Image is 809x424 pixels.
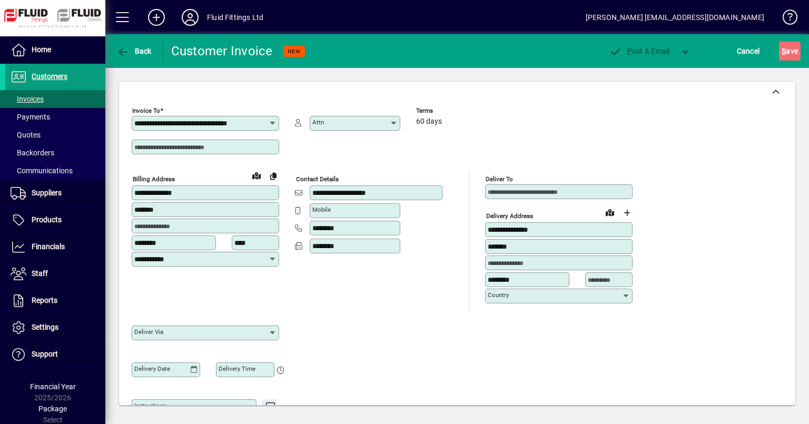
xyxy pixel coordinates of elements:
[627,47,632,55] span: P
[618,204,635,221] button: Choose address
[782,43,798,60] span: ave
[312,206,331,213] mat-label: Mobile
[5,90,105,108] a: Invoices
[5,37,105,63] a: Home
[586,9,764,26] div: [PERSON_NAME] [EMAIL_ADDRESS][DOMAIN_NAME]
[488,291,509,299] mat-label: Country
[11,95,44,103] span: Invoices
[116,47,152,55] span: Back
[219,365,255,372] mat-label: Delivery time
[5,144,105,162] a: Backorders
[248,167,265,184] a: View on map
[32,189,62,197] span: Suppliers
[779,42,801,61] button: Save
[132,107,160,114] mat-label: Invoice To
[11,131,41,139] span: Quotes
[416,107,479,114] span: Terms
[775,2,796,36] a: Knowledge Base
[32,323,58,331] span: Settings
[737,43,760,60] span: Cancel
[173,8,207,27] button: Profile
[604,42,675,61] button: Post & Email
[609,47,670,55] span: ost & Email
[782,47,786,55] span: S
[601,204,618,221] a: View on map
[134,365,170,372] mat-label: Delivery date
[312,119,324,126] mat-label: Attn
[32,350,58,358] span: Support
[32,296,57,304] span: Reports
[171,43,273,60] div: Customer Invoice
[5,341,105,368] a: Support
[207,9,263,26] div: Fluid Fittings Ltd
[32,242,65,251] span: Financials
[5,162,105,180] a: Communications
[5,180,105,206] a: Suppliers
[134,328,163,336] mat-label: Deliver via
[32,45,51,54] span: Home
[288,48,301,55] span: NEW
[5,126,105,144] a: Quotes
[265,167,282,184] button: Copy to Delivery address
[105,42,163,61] app-page-header-button: Back
[5,234,105,260] a: Financials
[5,261,105,287] a: Staff
[30,382,76,391] span: Financial Year
[734,42,763,61] button: Cancel
[486,175,513,183] mat-label: Deliver To
[32,215,62,224] span: Products
[140,8,173,27] button: Add
[134,402,166,409] mat-label: Instructions
[11,113,50,121] span: Payments
[5,288,105,314] a: Reports
[32,72,67,81] span: Customers
[11,149,54,157] span: Backorders
[416,117,442,126] span: 60 days
[38,405,67,413] span: Package
[11,166,73,175] span: Communications
[5,108,105,126] a: Payments
[32,269,48,278] span: Staff
[5,207,105,233] a: Products
[114,42,154,61] button: Back
[5,314,105,341] a: Settings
